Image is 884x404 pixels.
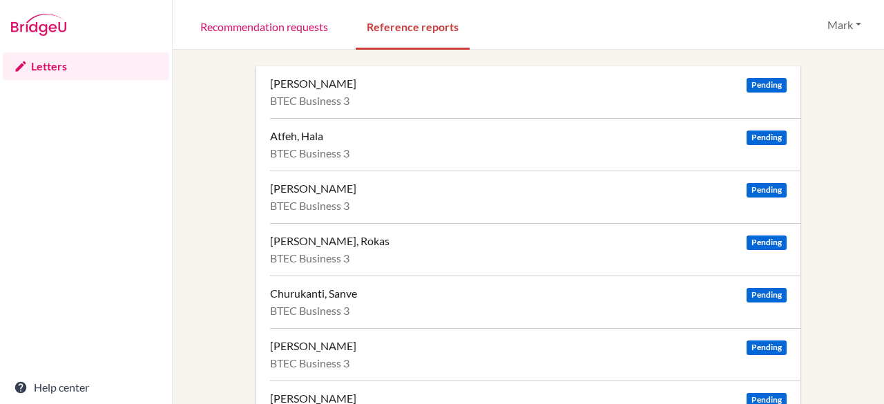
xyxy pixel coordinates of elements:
[747,183,787,198] span: Pending
[3,374,169,401] a: Help center
[747,235,787,250] span: Pending
[270,234,390,248] div: [PERSON_NAME], Rokas
[356,2,470,50] a: Reference reports
[270,304,787,318] div: BTEC Business 3
[747,78,787,93] span: Pending
[270,356,787,370] div: BTEC Business 3
[270,251,787,265] div: BTEC Business 3
[270,328,800,381] a: [PERSON_NAME] Pending BTEC Business 3
[11,14,66,36] img: Bridge-U
[747,131,787,145] span: Pending
[270,182,356,195] div: [PERSON_NAME]
[270,77,356,90] div: [PERSON_NAME]
[270,146,787,160] div: BTEC Business 3
[270,94,787,108] div: BTEC Business 3
[270,339,356,353] div: [PERSON_NAME]
[270,287,357,300] div: Churukanti, Sanve
[270,66,800,118] a: [PERSON_NAME] Pending BTEC Business 3
[270,199,787,213] div: BTEC Business 3
[270,223,800,276] a: [PERSON_NAME], Rokas Pending BTEC Business 3
[3,52,169,80] a: Letters
[270,118,800,171] a: Atfeh, Hala Pending BTEC Business 3
[747,288,787,302] span: Pending
[821,12,867,38] button: Mark
[747,340,787,355] span: Pending
[270,129,323,143] div: Atfeh, Hala
[270,276,800,328] a: Churukanti, Sanve Pending BTEC Business 3
[189,2,339,50] a: Recommendation requests
[270,171,800,223] a: [PERSON_NAME] Pending BTEC Business 3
